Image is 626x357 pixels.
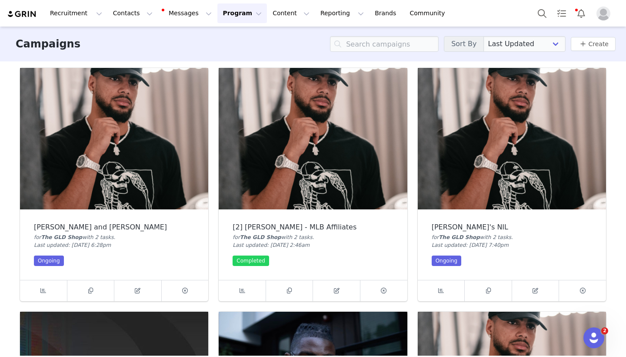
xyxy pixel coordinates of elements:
a: Tasks [552,3,571,23]
button: Program [217,3,267,23]
span: The GLD Shop [240,234,281,240]
div: [2] [PERSON_NAME] - MLB Affiliates [233,223,393,231]
div: Last updated: [DATE] 6:28pm [34,241,194,249]
div: Last updated: [DATE] 7:40pm [432,241,592,249]
div: Ongoing [432,256,462,266]
div: for with 2 task . [432,233,592,241]
span: The GLD Shop [41,234,83,240]
button: Notifications [572,3,591,23]
iframe: Intercom live chat [583,327,604,348]
a: Brands [370,3,404,23]
img: placeholder-profile.jpg [596,7,610,20]
button: Messages [158,3,217,23]
div: Ongoing [34,256,64,266]
img: Nestor and Wickel [20,68,208,209]
a: Create [578,39,609,49]
div: for with 2 task . [233,233,393,241]
button: Reporting [315,3,369,23]
img: grin logo [7,10,37,18]
button: Contacts [108,3,158,23]
span: 2 [601,327,608,334]
div: for with 2 task . [34,233,194,241]
img: Michael's NIL [418,68,606,209]
button: Content [267,3,315,23]
button: Create [571,37,616,51]
div: [PERSON_NAME]'s NIL [432,223,592,231]
input: Search campaigns [330,36,439,52]
div: Last updated: [DATE] 2:46am [233,241,393,249]
div: Completed [233,256,269,266]
img: [2] Michael Creators - MLB Affiliates [219,68,407,209]
span: s [111,234,113,240]
h3: Campaigns [16,36,80,52]
button: Profile [591,7,619,20]
button: Search [533,3,552,23]
span: s [509,234,511,240]
div: [PERSON_NAME] and [PERSON_NAME] [34,223,194,231]
button: Recruitment [45,3,107,23]
a: Community [405,3,454,23]
span: s [310,234,313,240]
span: The GLD Shop [439,234,480,240]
